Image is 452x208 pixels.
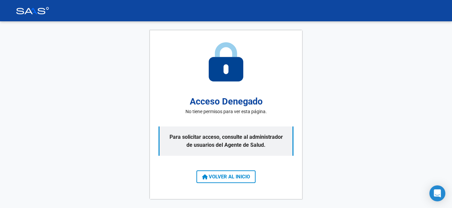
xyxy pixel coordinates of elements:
[209,42,243,82] img: access-denied
[185,108,267,115] p: No tiene permisos para ver esta página.
[196,170,256,183] button: VOLVER AL INICIO
[16,7,49,14] img: Logo SAAS
[159,126,293,156] p: Para solicitar acceso, consulte al administrador de usuarios del Agente de Salud.
[190,95,263,108] h2: Acceso Denegado
[429,185,445,201] div: Open Intercom Messenger
[202,174,250,180] span: VOLVER AL INICIO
